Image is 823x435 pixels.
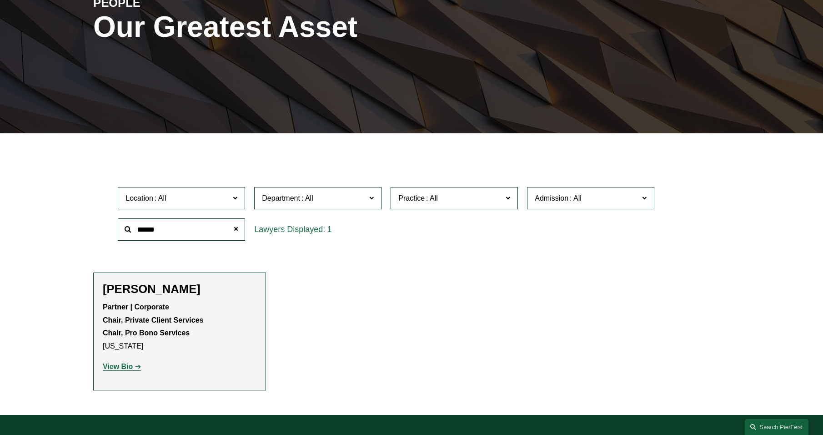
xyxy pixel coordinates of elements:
[398,194,425,202] span: Practice
[745,419,808,435] a: Search this site
[125,194,153,202] span: Location
[103,301,256,353] p: [US_STATE]
[103,282,256,296] h2: [PERSON_NAME]
[535,194,568,202] span: Admission
[103,303,203,337] strong: Partner | Corporate Chair, Private Client Services Chair, Pro Bono Services
[93,10,517,44] h1: Our Greatest Asset
[262,194,300,202] span: Department
[327,225,331,234] span: 1
[103,363,133,370] strong: View Bio
[103,363,141,370] a: View Bio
